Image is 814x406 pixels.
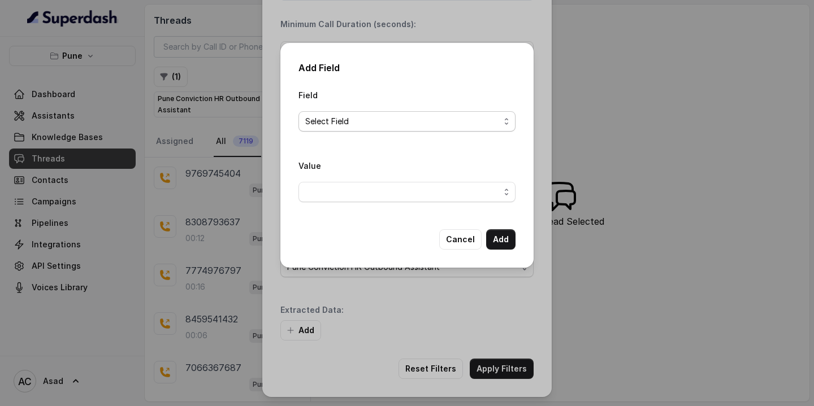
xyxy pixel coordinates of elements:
[298,61,516,75] h2: Add Field
[439,229,482,250] button: Cancel
[298,161,321,171] label: Value
[486,229,516,250] button: Add
[305,115,500,128] span: Select Field
[298,111,516,132] button: Select Field
[298,90,318,100] label: Field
